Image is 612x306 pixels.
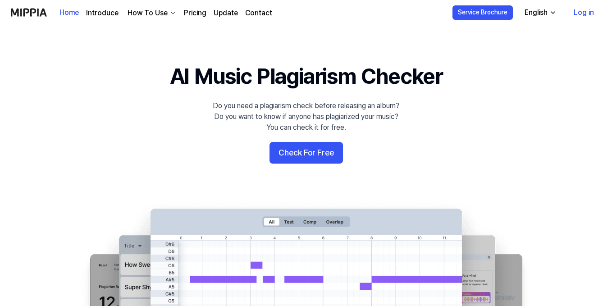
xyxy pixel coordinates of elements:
[214,8,238,18] a: Update
[517,4,562,22] button: English
[170,61,443,91] h1: AI Music Plagiarism Checker
[213,100,399,133] div: Do you need a plagiarism check before releasing an album? Do you want to know if anyone has plagi...
[452,5,513,20] button: Service Brochure
[59,0,79,25] a: Home
[184,8,206,18] a: Pricing
[245,8,272,18] a: Contact
[126,8,169,18] div: How To Use
[86,8,119,18] a: Introduce
[523,7,549,18] div: English
[269,142,343,164] button: Check For Free
[126,8,177,18] button: How To Use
